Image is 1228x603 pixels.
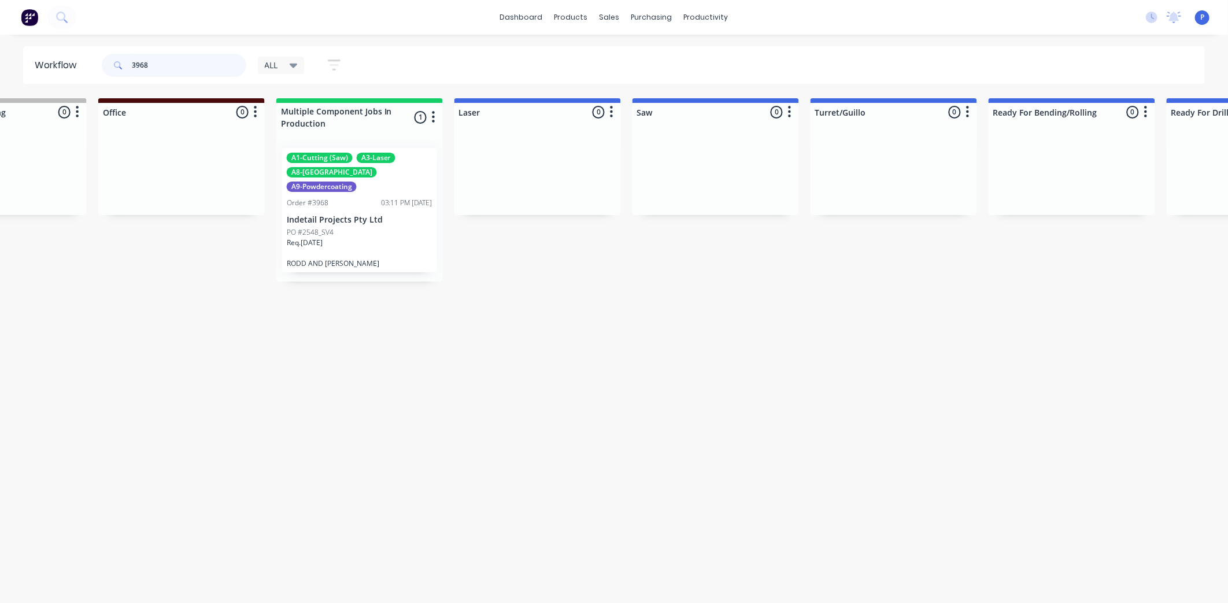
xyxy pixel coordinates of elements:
p: Indetail Projects Pty Ltd [287,215,432,225]
div: products [549,9,594,26]
p: PO #2548_SV4 [287,227,334,238]
p: RODD AND [PERSON_NAME] [287,259,432,268]
img: Factory [21,9,38,26]
div: A9-Powdercoating [287,182,357,192]
div: A3-Laser [357,153,395,163]
input: Search for orders... [132,54,246,77]
div: Workflow [35,58,82,72]
div: A8-[GEOGRAPHIC_DATA] [287,167,377,177]
div: purchasing [626,9,678,26]
div: A1-Cutting (Saw) [287,153,353,163]
span: P [1200,12,1204,23]
span: ALL [265,59,278,71]
div: 03:11 PM [DATE] [381,198,432,208]
div: sales [594,9,626,26]
div: productivity [678,9,734,26]
p: Req. [DATE] [287,238,323,248]
a: dashboard [494,9,549,26]
div: A1-Cutting (Saw)A3-LaserA8-[GEOGRAPHIC_DATA]A9-PowdercoatingOrder #396803:11 PM [DATE]Indetail Pr... [282,148,437,272]
div: Order #3968 [287,198,328,208]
